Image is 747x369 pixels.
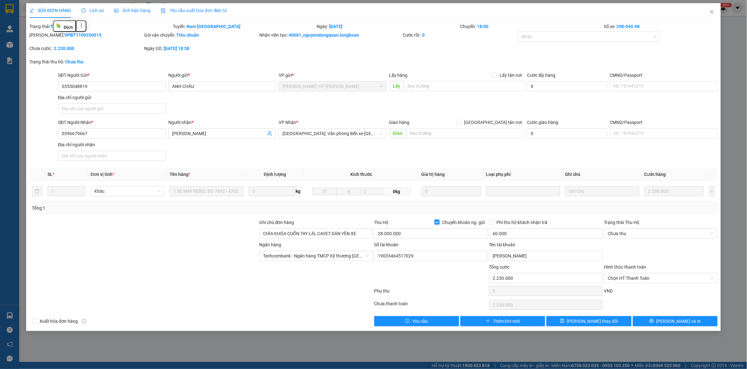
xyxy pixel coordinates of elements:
input: 0 [644,186,704,196]
span: Phí thu hộ khách nhận trả [494,219,550,226]
input: Dọc đường [406,128,525,138]
div: Gói vận chuyển: [144,32,258,39]
span: clock-circle [81,8,86,13]
label: Ghi chú đơn hàng [259,220,294,225]
span: Thêm ĐH mới [493,318,520,325]
button: printer[PERSON_NAME] và In [633,316,718,326]
span: [PERSON_NAME] và In [656,318,701,325]
div: [PERSON_NAME]: [29,32,143,39]
b: 0 [422,33,425,38]
b: 29K-040.98 [616,24,640,29]
input: Ghi Chú [565,186,639,196]
span: [PERSON_NAME] thay đổi [567,318,618,325]
span: exclamation-circle [405,319,410,324]
b: VPBT1109250015 [64,33,101,38]
span: plus [486,319,490,324]
span: 0kg [383,188,410,195]
button: plusThêm ĐH mới [460,316,545,326]
div: Địa chỉ người gửi [58,94,166,101]
span: Xuất hóa đơn hàng [37,318,80,325]
span: Yêu cầu [412,318,428,325]
th: Loại phụ phí [484,168,563,181]
div: Chuyến: [460,23,604,30]
span: Lịch sử [81,8,104,13]
span: SL [48,172,53,177]
input: Tên tài khoản [489,251,603,261]
span: Chưa thu [608,229,714,238]
span: VP Nhận [279,120,296,125]
div: CMND/Passport [610,119,718,126]
b: [DATE] 18:58 [164,46,189,51]
label: Ngân hàng [259,242,281,247]
span: close [709,9,714,14]
button: plus [709,186,715,196]
b: Chưa thu [65,59,84,64]
input: Cước giao hàng [527,128,607,139]
b: 18:00 [477,24,489,29]
input: Cước lấy hàng [527,81,607,91]
label: Hình thức thanh toán [604,264,646,270]
span: Giá trị hàng [421,172,445,177]
span: kg [295,186,301,196]
button: Close [703,3,721,21]
span: Giao hàng [389,120,410,125]
span: printer [649,319,654,324]
span: Chọn HT Thanh Toán [608,273,714,283]
div: SĐT Người Nhận [58,119,166,126]
span: Lấy tận nơi [497,72,524,79]
input: C [361,188,383,195]
span: Cước hàng [644,172,666,177]
div: Số xe: [603,23,718,30]
span: Định lượng [264,172,286,177]
input: Số tài khoản [374,251,487,261]
div: Chưa cước : [29,45,143,52]
b: 2.230.000 [54,46,74,51]
div: Trạng thái: [29,23,172,30]
input: 0 [421,186,481,196]
span: picture [114,8,119,13]
span: SỬA ĐƠN HÀNG [29,8,71,13]
span: Tổng cước [489,264,510,270]
button: exclamation-circleYêu cầu [374,316,459,326]
div: Tuyến: [172,23,316,30]
span: Hồ Chí Minh: VP Bình Thạnh [282,82,383,91]
span: Khác [94,186,161,196]
div: Nhân viên tạo: [259,32,402,39]
span: Kích thước [350,172,372,177]
span: edit [29,8,34,13]
input: VD: Bàn, Ghế [170,186,244,196]
div: Người nhận [168,119,276,126]
span: Lấy hàng [389,73,408,78]
div: Trạng thái thu hộ: [29,58,172,65]
div: Chưa thanh toán [373,300,488,311]
input: Dọc đường [404,81,525,91]
b: 40681_nguyendongquan.longhoan [289,33,359,38]
span: Lấy [389,81,404,91]
b: Trên xe [50,24,66,29]
span: Giao [389,128,406,138]
div: VP gửi [279,72,386,79]
span: VND [604,288,613,293]
span: save [560,319,565,324]
span: Tên hàng [170,172,190,177]
span: info-circle [82,319,86,323]
div: Phụ thu [373,287,488,299]
div: Ngày GD: [144,45,258,52]
input: D [312,188,337,195]
label: Cước lấy hàng [527,73,555,78]
input: R [337,188,362,195]
span: Đơn vị tính [91,172,114,177]
img: icon [161,8,166,13]
button: save[PERSON_NAME] thay đổi [546,316,631,326]
label: Số tài khoản [374,242,399,247]
span: Techcombank - Ngân hàng TMCP Kỹ thương Việt Nam [263,251,369,261]
div: SĐT Người Gửi [58,72,166,79]
label: Cước giao hàng [527,120,558,125]
span: Hải Phòng: Văn phòng Bến xe Thượng Lý [282,129,383,138]
input: Địa chỉ của người gửi [58,104,166,114]
span: Ảnh kiện hàng [114,8,150,13]
span: Thu Hộ [374,220,388,225]
b: [DATE] [329,24,342,29]
div: Tổng: 1 [32,205,288,212]
div: Cước rồi : [403,32,516,39]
